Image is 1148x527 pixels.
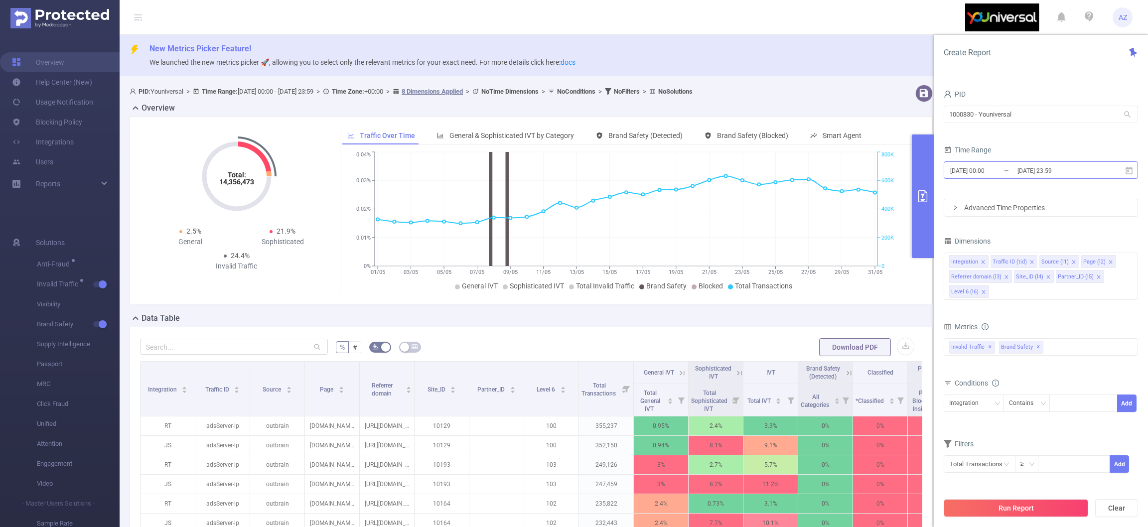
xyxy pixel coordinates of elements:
[250,475,304,494] p: outbrain
[944,48,991,57] span: Create Report
[234,385,240,388] i: icon: caret-up
[801,394,831,408] span: All Categories
[130,45,140,55] i: icon: thunderbolt
[775,396,781,402] div: Sort
[912,390,936,412] span: Pre-Blocking Insights
[436,269,451,275] tspan: 05/05
[776,396,781,399] i: icon: caret-up
[702,269,716,275] tspan: 21/05
[634,475,688,494] p: 3%
[36,174,60,194] a: Reports
[853,436,907,455] p: 0%
[12,112,82,132] a: Blocking Policy
[634,416,688,435] p: 0.95%
[305,436,359,455] p: [DOMAIN_NAME]
[415,455,469,474] p: 10193
[691,390,727,412] span: Total Sophisticated IVT
[1029,461,1035,468] i: icon: down
[839,384,853,416] i: Filter menu
[470,269,484,275] tspan: 07/05
[1016,164,1097,177] input: End date
[867,369,893,376] span: Classified
[415,475,469,494] p: 10193
[908,455,962,474] p: 0%
[689,475,743,494] p: 8.2%
[949,341,995,354] span: Invalid Traffic
[944,237,991,245] span: Dimensions
[776,400,781,403] i: icon: caret-down
[951,285,979,298] div: Level 6 (l6)
[360,475,414,494] p: [URL][DOMAIN_NAME]
[881,235,894,241] tspan: 200K
[36,233,65,253] span: Solutions
[735,282,792,290] span: Total Transactions
[834,396,840,399] i: icon: caret-up
[12,92,93,112] a: Usage Notification
[37,294,120,314] span: Visibility
[12,52,64,72] a: Overview
[1119,7,1127,27] span: AZ
[130,88,139,95] i: icon: user
[320,386,335,393] span: Page
[360,494,414,513] p: [URL][DOMAIN_NAME]
[853,416,907,435] p: 0%
[1096,274,1101,280] i: icon: close
[743,416,798,435] p: 3.3%
[503,269,517,275] tspan: 09/05
[372,382,393,397] span: Referrer domain
[834,400,840,403] i: icon: caret-down
[234,389,240,392] i: icon: caret-down
[332,88,364,95] b: Time Zone:
[569,269,583,275] tspan: 13/05
[510,385,515,388] i: icon: caret-up
[560,389,566,392] i: icon: caret-down
[579,436,633,455] p: 352,150
[340,343,345,351] span: %
[743,455,798,474] p: 5.7%
[524,494,578,513] p: 102
[981,289,986,295] i: icon: close
[37,314,120,334] span: Brand Safety
[182,389,187,392] i: icon: caret-down
[12,132,74,152] a: Integrations
[219,178,254,186] tspan: 14,356,473
[579,416,633,435] p: 355,237
[12,152,53,172] a: Users
[889,396,895,402] div: Sort
[634,455,688,474] p: 3%
[689,455,743,474] p: 2.7%
[406,389,412,392] i: icon: caret-down
[305,455,359,474] p: [DOMAIN_NAME][URL]
[798,416,853,435] p: 0%
[195,436,250,455] p: adsServer-lp
[988,341,992,353] span: ✕
[717,132,788,139] span: Brand Safety (Blocked)
[595,88,605,95] span: >
[202,88,238,95] b: Time Range:
[356,206,371,213] tspan: 0.02%
[37,374,120,394] span: MRC
[747,397,772,404] span: Total IVT
[231,252,250,260] span: 24.4%
[37,334,120,354] span: Supply Intelligence
[560,385,566,388] i: icon: caret-up
[195,416,250,435] p: adsServer-lp
[36,180,60,188] span: Reports
[338,385,344,388] i: icon: caret-up
[944,440,974,448] span: Filters
[644,369,674,376] span: General IVT
[952,205,958,211] i: icon: right
[450,385,456,391] div: Sort
[557,88,595,95] b: No Conditions
[608,132,683,139] span: Brand Safety (Detected)
[37,394,120,414] span: Click Fraud
[881,177,894,184] tspan: 600K
[634,494,688,513] p: 2.4%
[823,132,861,139] span: Smart Agent
[908,416,962,435] p: 0%
[415,416,469,435] p: 10129
[37,280,82,287] span: Invalid Traffic
[524,416,578,435] p: 100
[881,206,894,213] tspan: 400K
[139,88,150,95] b: PID:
